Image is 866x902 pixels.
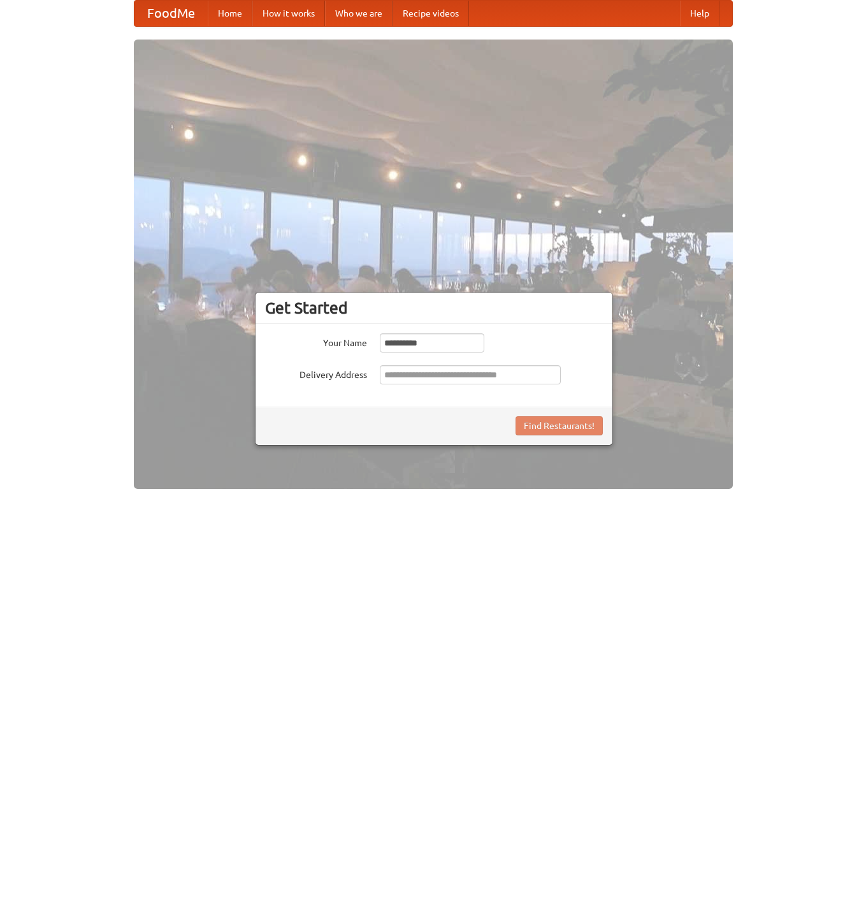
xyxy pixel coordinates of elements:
[393,1,469,26] a: Recipe videos
[265,298,603,317] h3: Get Started
[265,365,367,381] label: Delivery Address
[680,1,719,26] a: Help
[208,1,252,26] a: Home
[516,416,603,435] button: Find Restaurants!
[134,1,208,26] a: FoodMe
[252,1,325,26] a: How it works
[325,1,393,26] a: Who we are
[265,333,367,349] label: Your Name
